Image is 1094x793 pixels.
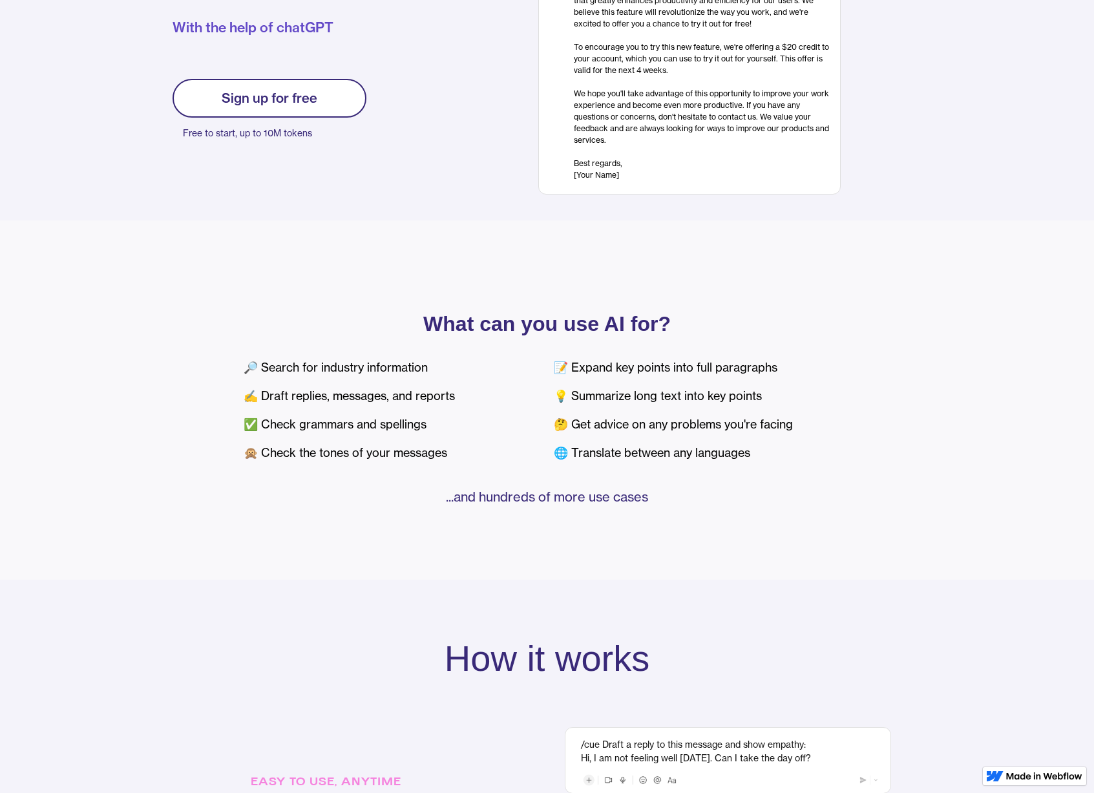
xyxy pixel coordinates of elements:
[244,354,541,467] div: 🔎 Search for industry information ✍️ Draft replies, messages, and reports ✅ Check grammars and sp...
[1006,772,1082,780] img: Made in Webflow
[581,738,875,765] div: /cue Draft a reply to this message and show empathy: Hi, I am not feeling well [DATE]. Can I take...
[244,315,851,333] p: What can you use AI for?
[244,488,851,506] p: ...and hundreds of more use cases
[554,354,851,467] div: 📝 Expand key points into full paragraphs 💡 Summarize long text into key points 🤔 Get advice on an...
[445,638,649,679] h2: How it works
[222,90,317,106] div: Sign up for free
[173,18,419,37] p: With the help of chatGPT
[183,124,366,142] p: Free to start, up to 10M tokens
[251,773,526,791] h5: EASY TO USE, ANYTIME
[173,79,366,118] a: Sign up for free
